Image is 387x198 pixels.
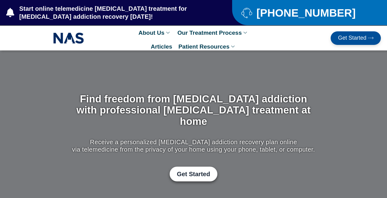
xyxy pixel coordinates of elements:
a: [PHONE_NUMBER] [241,7,372,18]
a: Our Treatment Process [174,26,252,40]
div: Get Started with Suboxone Treatment by filling-out this new patient packet form [71,167,316,181]
a: Articles [148,40,175,53]
span: [PHONE_NUMBER] [255,9,356,17]
a: About Us [135,26,174,40]
img: NAS_email_signature-removebg-preview.png [53,31,84,45]
span: Get Started [177,170,210,178]
span: Start online telemedicine [MEDICAL_DATA] treatment for [MEDICAL_DATA] addiction recovery [DATE]! [18,5,208,21]
p: Receive a personalized [MEDICAL_DATA] addiction recovery plan online via telemedicine from the pr... [71,138,316,153]
a: Patient Resources [175,40,239,53]
h1: Find freedom from [MEDICAL_DATA] addiction with professional [MEDICAL_DATA] treatment at home [71,93,316,127]
span: Get Started [338,35,366,41]
a: Start online telemedicine [MEDICAL_DATA] treatment for [MEDICAL_DATA] addiction recovery [DATE]! [6,5,208,21]
a: Get Started [331,31,381,45]
a: Get Started [170,167,218,181]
